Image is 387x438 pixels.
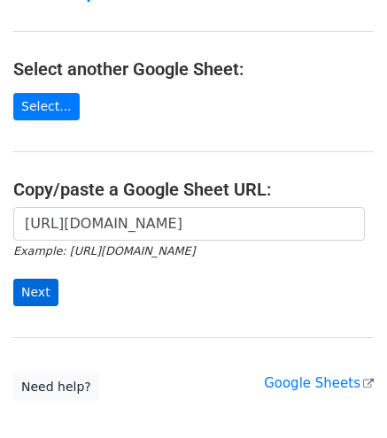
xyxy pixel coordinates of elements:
[13,179,374,200] h4: Copy/paste a Google Sheet URL:
[298,353,387,438] iframe: Chat Widget
[13,58,374,80] h4: Select another Google Sheet:
[13,279,58,306] input: Next
[13,373,99,401] a: Need help?
[13,207,365,241] input: Paste your Google Sheet URL here
[13,244,195,257] small: Example: [URL][DOMAIN_NAME]
[13,93,80,120] a: Select...
[264,375,374,391] a: Google Sheets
